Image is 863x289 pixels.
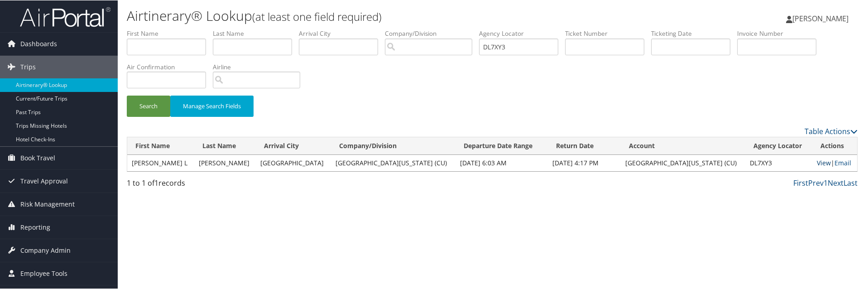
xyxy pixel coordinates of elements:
td: DL7XY3 [745,154,812,171]
th: Agency Locator: activate to sort column ascending [745,137,812,154]
div: 1 to 1 of records [127,177,299,193]
span: Company Admin [20,239,71,261]
th: Account: activate to sort column ascending [621,137,745,154]
span: [PERSON_NAME] [792,13,849,23]
span: Risk Management [20,193,75,215]
a: First [793,178,808,188]
h1: Airtinerary® Lookup [127,6,614,25]
td: [GEOGRAPHIC_DATA] [256,154,331,171]
th: Return Date: activate to sort column ascending [548,137,621,154]
th: Arrival City: activate to sort column ascending [256,137,331,154]
td: [DATE] 6:03 AM [455,154,548,171]
label: Airline [213,62,307,71]
span: Travel Approval [20,169,68,192]
th: Actions [812,137,857,154]
th: Company/Division [331,137,455,154]
a: View [817,158,831,167]
label: Last Name [213,29,299,38]
span: Book Travel [20,146,55,169]
label: Agency Locator [479,29,565,38]
a: Prev [808,178,824,188]
label: First Name [127,29,213,38]
a: Table Actions [805,126,858,136]
span: 1 [154,178,158,188]
a: Last [844,178,858,188]
label: Ticketing Date [651,29,737,38]
small: (at least one field required) [252,9,382,24]
td: [PERSON_NAME] L [127,154,194,171]
label: Arrival City [299,29,385,38]
label: Ticket Number [565,29,651,38]
button: Manage Search Fields [170,95,254,116]
label: Invoice Number [737,29,823,38]
span: Trips [20,55,36,78]
label: Company/Division [385,29,479,38]
td: [GEOGRAPHIC_DATA][US_STATE] (CU) [331,154,455,171]
a: 1 [824,178,828,188]
th: First Name: activate to sort column ascending [127,137,194,154]
td: [GEOGRAPHIC_DATA][US_STATE] (CU) [621,154,745,171]
a: Next [828,178,844,188]
span: Employee Tools [20,262,67,284]
button: Search [127,95,170,116]
label: Air Confirmation [127,62,213,71]
img: airportal-logo.png [20,6,110,27]
td: [PERSON_NAME] [194,154,256,171]
span: Reporting [20,216,50,238]
th: Departure Date Range: activate to sort column descending [455,137,548,154]
td: [DATE] 4:17 PM [548,154,621,171]
a: [PERSON_NAME] [786,5,858,32]
span: Dashboards [20,32,57,55]
a: Email [834,158,851,167]
td: | [812,154,857,171]
th: Last Name: activate to sort column ascending [194,137,256,154]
